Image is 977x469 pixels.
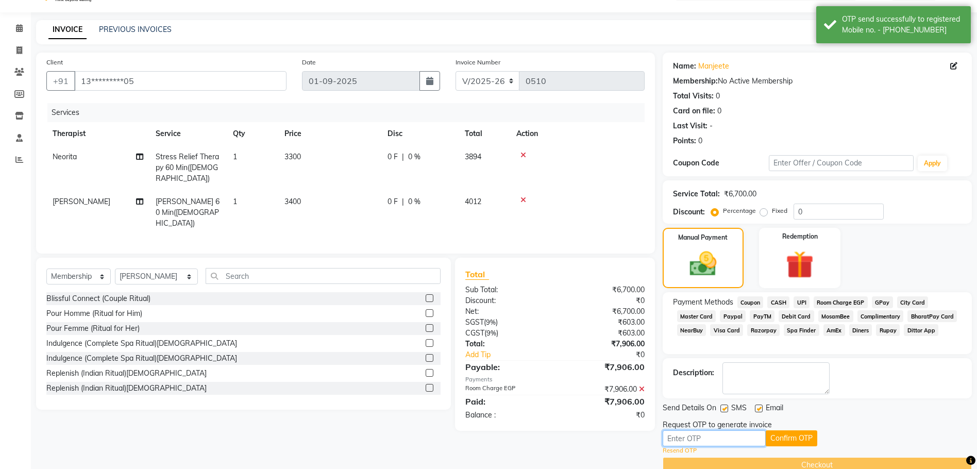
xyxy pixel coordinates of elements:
[823,324,845,336] span: AmEx
[465,375,644,384] div: Payments
[842,14,963,36] div: OTP send successfully to registered Mobile no. - 911343400000205
[555,384,652,395] div: ₹7,906.00
[698,136,702,146] div: 0
[663,403,716,415] span: Send Details On
[408,152,420,162] span: 0 %
[849,324,872,336] span: Diners
[465,317,484,327] span: SGST
[555,328,652,339] div: ₹603.00
[907,310,957,322] span: BharatPay Card
[716,91,720,102] div: 0
[673,207,705,217] div: Discount:
[663,420,772,430] div: Request OTP to generate invoice
[46,353,237,364] div: Indulgence (Complete Spa Ritual)[DEMOGRAPHIC_DATA]
[458,306,555,317] div: Net:
[818,310,853,322] span: MosamBee
[486,318,496,326] span: 9%
[777,247,822,282] img: _gift.svg
[458,295,555,306] div: Discount:
[750,310,774,322] span: PayTM
[673,158,769,169] div: Coupon Code
[737,296,764,308] span: Coupon
[555,317,652,328] div: ₹603.00
[99,25,172,34] a: PREVIOUS INVOICES
[149,122,227,145] th: Service
[46,368,207,379] div: Replenish (Indian Ritual)[DEMOGRAPHIC_DATA]
[720,310,746,322] span: Paypal
[571,349,652,360] div: ₹0
[782,232,818,241] label: Redemption
[555,339,652,349] div: ₹7,906.00
[673,76,962,87] div: No Active Membership
[46,293,150,304] div: Blissful Connect (Couple Ritual)
[458,349,571,360] a: Add Tip
[388,196,398,207] span: 0 F
[278,122,381,145] th: Price
[510,122,645,145] th: Action
[53,197,110,206] span: [PERSON_NAME]
[48,21,87,39] a: INVOICE
[458,284,555,295] div: Sub Total:
[673,367,714,378] div: Description:
[458,328,555,339] div: ( )
[555,295,652,306] div: ₹0
[458,384,555,395] div: Room Charge EGP
[458,410,555,421] div: Balance :
[555,361,652,373] div: ₹7,906.00
[724,189,756,199] div: ₹6,700.00
[663,446,697,455] a: Resend OTP
[53,152,77,161] span: Neorita
[663,430,766,446] input: Enter OTP
[698,61,729,72] a: Manjeete
[779,310,814,322] span: Debit Card
[904,324,938,336] span: Dittor App
[46,383,207,394] div: Replenish (Indian Ritual)[DEMOGRAPHIC_DATA]
[731,403,747,415] span: SMS
[723,206,756,215] label: Percentage
[74,71,287,91] input: Search by Name/Mobile/Email/Code
[46,308,142,319] div: Pour Homme (Ritual for Him)
[717,106,721,116] div: 0
[47,103,652,122] div: Services
[46,58,63,67] label: Client
[46,338,237,349] div: Indulgence (Complete Spa Ritual)[DEMOGRAPHIC_DATA]
[302,58,316,67] label: Date
[408,196,420,207] span: 0 %
[673,91,714,102] div: Total Visits:
[673,61,696,72] div: Name:
[814,296,868,308] span: Room Charge EGP
[458,339,555,349] div: Total:
[233,197,237,206] span: 1
[766,430,817,446] button: Confirm OTP
[681,248,725,279] img: _cash.svg
[156,197,220,228] span: [PERSON_NAME] 60 Min([DEMOGRAPHIC_DATA])
[673,106,715,116] div: Card on file:
[678,233,728,242] label: Manual Payment
[555,410,652,421] div: ₹0
[46,71,75,91] button: +91
[555,306,652,317] div: ₹6,700.00
[677,324,706,336] span: NearBuy
[458,317,555,328] div: ( )
[673,76,718,87] div: Membership:
[156,152,219,183] span: Stress Relief Therapy 60 Min([DEMOGRAPHIC_DATA])
[918,156,947,171] button: Apply
[673,121,708,131] div: Last Visit:
[284,152,301,161] span: 3300
[456,58,500,67] label: Invoice Number
[381,122,459,145] th: Disc
[769,155,913,171] input: Enter Offer / Coupon Code
[747,324,780,336] span: Razorpay
[402,152,404,162] span: |
[402,196,404,207] span: |
[710,121,713,131] div: -
[784,324,819,336] span: Spa Finder
[772,206,787,215] label: Fixed
[46,323,140,334] div: Pour Femme (Ritual for Her)
[710,324,743,336] span: Visa Card
[206,268,441,284] input: Search
[673,297,733,308] span: Payment Methods
[486,329,496,337] span: 9%
[233,152,237,161] span: 1
[555,395,652,408] div: ₹7,906.00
